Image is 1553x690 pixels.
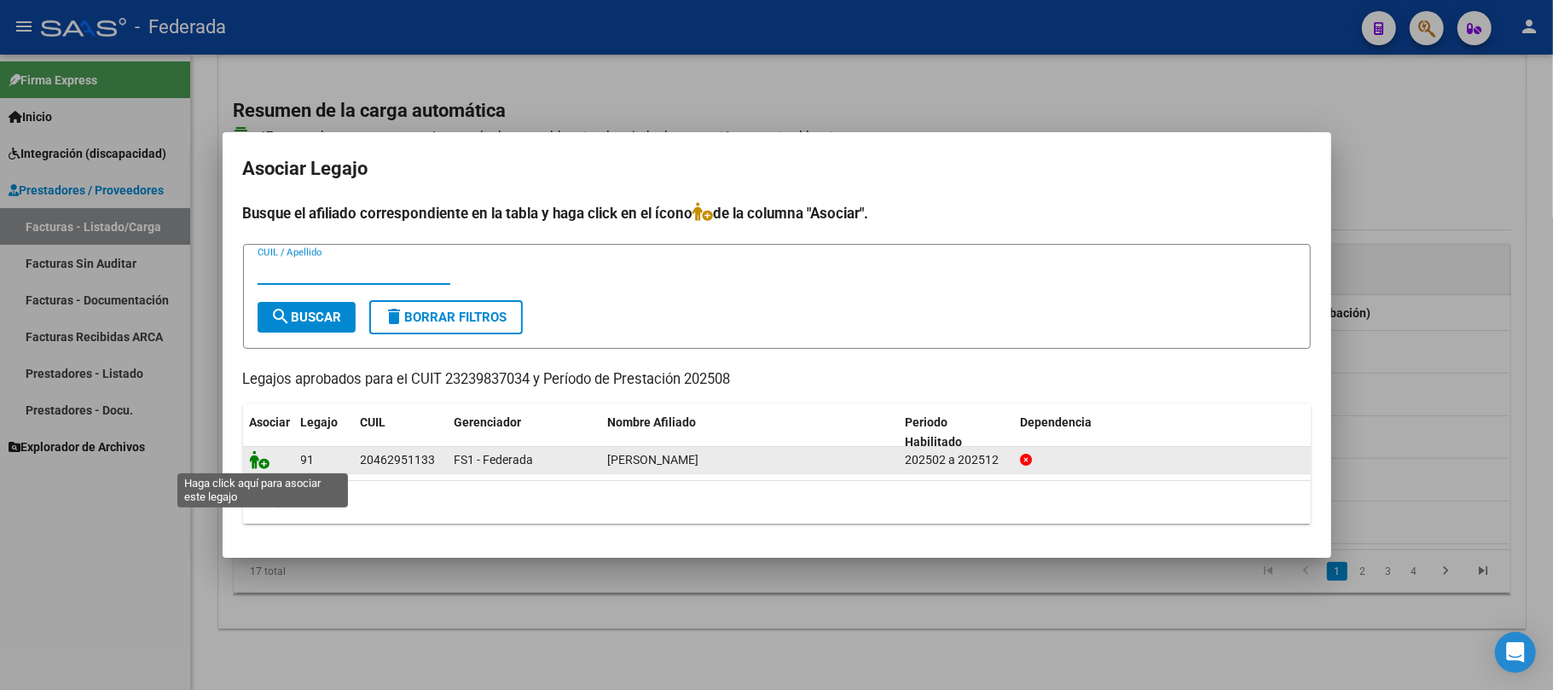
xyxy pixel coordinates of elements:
[455,415,522,429] span: Gerenciador
[301,453,315,467] span: 91
[361,415,386,429] span: CUIL
[250,415,291,429] span: Asociar
[369,300,523,334] button: Borrar Filtros
[905,450,1006,470] div: 202502 a 202512
[608,415,697,429] span: Nombre Afiliado
[385,306,405,327] mat-icon: delete
[243,153,1311,185] h2: Asociar Legajo
[361,450,436,470] div: 20462951133
[243,369,1311,391] p: Legajos aprobados para el CUIT 23239837034 y Período de Prestación 202508
[1020,415,1092,429] span: Dependencia
[448,404,601,461] datatable-header-cell: Gerenciador
[258,302,356,333] button: Buscar
[243,404,294,461] datatable-header-cell: Asociar
[294,404,354,461] datatable-header-cell: Legajo
[385,310,507,325] span: Borrar Filtros
[455,453,534,467] span: FS1 - Federada
[608,453,699,467] span: ORLANDO DONATO JOSE
[898,404,1013,461] datatable-header-cell: Periodo Habilitado
[243,202,1311,224] h4: Busque el afiliado correspondiente en la tabla y haga click en el ícono de la columna "Asociar".
[601,404,899,461] datatable-header-cell: Nombre Afiliado
[271,306,292,327] mat-icon: search
[243,481,1311,524] div: 1 registros
[354,404,448,461] datatable-header-cell: CUIL
[905,415,962,449] span: Periodo Habilitado
[301,415,339,429] span: Legajo
[1495,632,1536,673] div: Open Intercom Messenger
[271,310,342,325] span: Buscar
[1013,404,1311,461] datatable-header-cell: Dependencia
